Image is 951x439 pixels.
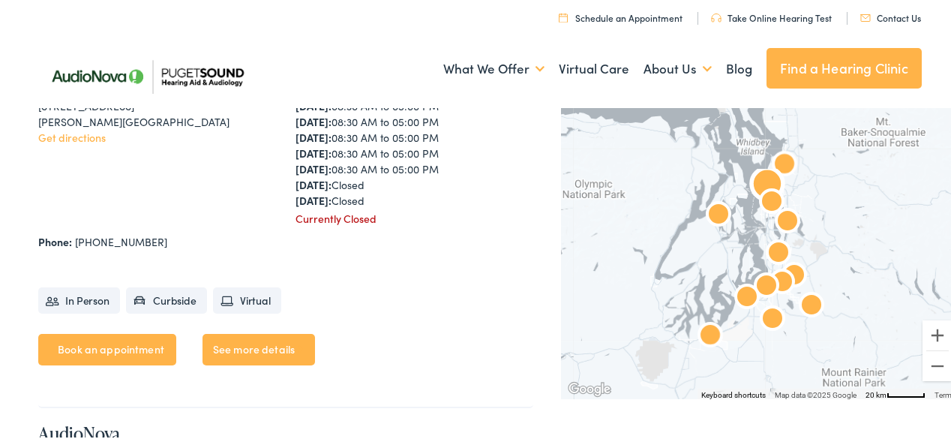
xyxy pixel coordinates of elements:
[726,39,752,95] a: Blog
[565,377,614,397] img: Google
[742,261,790,309] div: AudioNova
[202,332,315,363] a: See more details
[559,39,629,95] a: Virtual Care
[701,388,766,398] button: Keyboard shortcuts
[75,232,167,247] a: [PHONE_NUMBER]
[38,112,276,128] div: [PERSON_NAME][GEOGRAPHIC_DATA]
[754,228,802,276] div: AudioNova
[559,9,682,22] a: Schedule an Appointment
[711,9,832,22] a: Take Online Hearing Test
[295,175,331,190] strong: [DATE]:
[748,177,796,225] div: AudioNova
[743,161,791,209] div: AudioNova
[38,332,176,363] a: Book an appointment
[758,257,806,305] div: AudioNova
[723,272,771,320] div: AudioNova
[711,11,721,20] img: utility icon
[295,143,331,158] strong: [DATE]:
[443,39,544,95] a: What We Offer
[860,9,921,22] a: Contact Us
[213,285,281,311] li: Virtual
[775,389,856,397] span: Map data ©2025 Google
[559,11,568,20] img: utility icon
[865,389,886,397] span: 20 km
[787,281,835,329] div: AudioNova
[861,386,930,397] button: Map Scale: 20 km per 48 pixels
[295,112,331,127] strong: [DATE]:
[748,294,796,342] div: AudioNova
[295,159,331,174] strong: [DATE]:
[126,285,207,311] li: Curbside
[763,197,811,245] div: AudioNova
[770,251,818,299] div: AudioNova
[565,377,614,397] a: Open this area in Google Maps (opens a new window)
[295,128,331,143] strong: [DATE]:
[643,39,712,95] a: About Us
[760,140,808,188] div: Puget Sound Hearing Aid &#038; Audiology by AudioNova
[295,209,533,224] div: Currently Closed
[295,191,331,206] strong: [DATE]:
[766,46,922,86] a: Find a Hearing Clinic
[694,190,742,238] div: AudioNova
[38,232,72,247] strong: Phone:
[860,12,871,20] img: utility icon
[295,96,533,206] div: 08:30 AM to 05:00 PM 08:30 AM to 05:00 PM 08:30 AM to 05:00 PM 08:30 AM to 05:00 PM 08:30 AM to 0...
[38,285,120,311] li: In Person
[38,128,106,143] a: Get directions
[686,311,734,359] div: AudioNova
[295,96,331,111] strong: [DATE]:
